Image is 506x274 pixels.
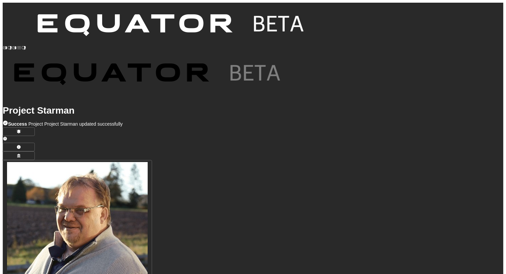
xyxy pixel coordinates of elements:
img: Customer Logo [3,52,294,99]
span: Project Project Starman updated successfully [8,121,123,127]
img: Customer Logo [26,3,317,50]
strong: Success [8,121,27,127]
h1: Project Starman [3,107,503,114]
